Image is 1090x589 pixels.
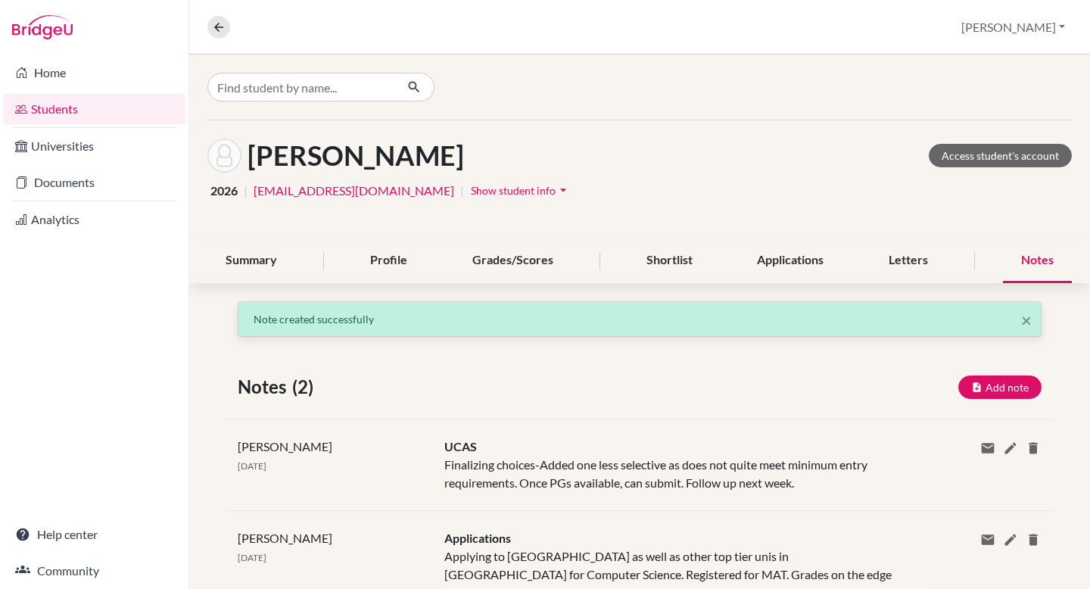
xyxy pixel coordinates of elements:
div: Letters [870,238,946,283]
a: Analytics [3,204,185,235]
a: Community [3,556,185,586]
span: | [244,182,248,200]
div: Profile [352,238,425,283]
a: Universities [3,131,185,161]
span: | [460,182,464,200]
img: Bridge-U [12,15,73,39]
button: Close [1021,311,1032,329]
a: Documents [3,167,185,198]
span: Applications [444,531,511,545]
span: [PERSON_NAME] [238,439,332,453]
span: (2) [292,373,319,400]
span: [PERSON_NAME] [238,531,332,545]
a: Help center [3,519,185,550]
div: Summary [207,238,295,283]
span: × [1021,309,1032,331]
span: [DATE] [238,460,266,472]
a: Access student's account [929,144,1072,167]
span: Show student info [471,184,556,197]
a: [EMAIL_ADDRESS][DOMAIN_NAME] [254,182,454,200]
div: Grades/Scores [454,238,571,283]
span: Notes [238,373,292,400]
div: Applications [739,238,842,283]
a: Home [3,58,185,88]
input: Find student by name... [207,73,395,101]
div: Shortlist [628,238,711,283]
i: arrow_drop_down [556,182,571,198]
div: Notes [1003,238,1072,283]
span: 2026 [210,182,238,200]
button: Show student infoarrow_drop_down [470,179,571,202]
button: Add note [958,376,1042,399]
a: Students [3,94,185,124]
div: Finalizing choices-Added one less selective as does not quite meet minimum entry requirements. On... [433,438,915,492]
span: [DATE] [238,552,266,563]
p: Note created successfully [254,311,1026,327]
span: UCAS [444,439,477,453]
h1: [PERSON_NAME] [248,139,464,172]
img: Giovanni Menuzzo's avatar [207,139,241,173]
button: [PERSON_NAME] [955,13,1072,42]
